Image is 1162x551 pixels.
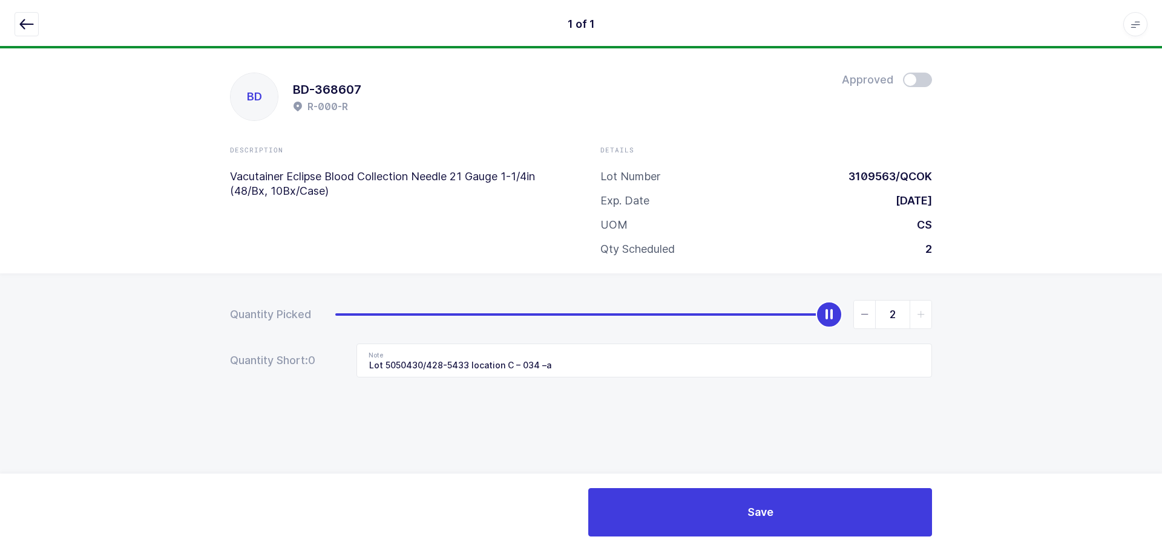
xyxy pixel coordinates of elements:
[293,80,361,99] h1: BD-368607
[600,242,675,256] div: Qty Scheduled
[356,344,932,377] input: Note
[230,353,332,368] div: Quantity Short:
[600,194,649,208] div: Exp. Date
[600,169,660,184] div: Lot Number
[916,242,932,256] div: 2
[907,218,932,232] div: CS
[230,169,562,198] p: Vacutainer Eclipse Blood Collection Needle 21 Gauge 1-1/4in (48/Bx, 10Bx/Case)
[842,73,893,87] span: Approved
[600,218,628,232] div: UOM
[588,488,932,536] button: Save
[230,307,311,322] div: Quantity Picked
[568,17,595,31] div: 1 of 1
[747,504,773,520] span: Save
[230,145,562,155] div: Description
[886,194,932,208] div: [DATE]
[307,99,348,114] h2: R-000-R
[839,169,932,184] div: 3109563/QCOK
[335,300,932,329] div: slider between 0 and 2
[308,353,332,368] span: 0
[600,145,932,155] div: Details
[231,73,278,120] div: BD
